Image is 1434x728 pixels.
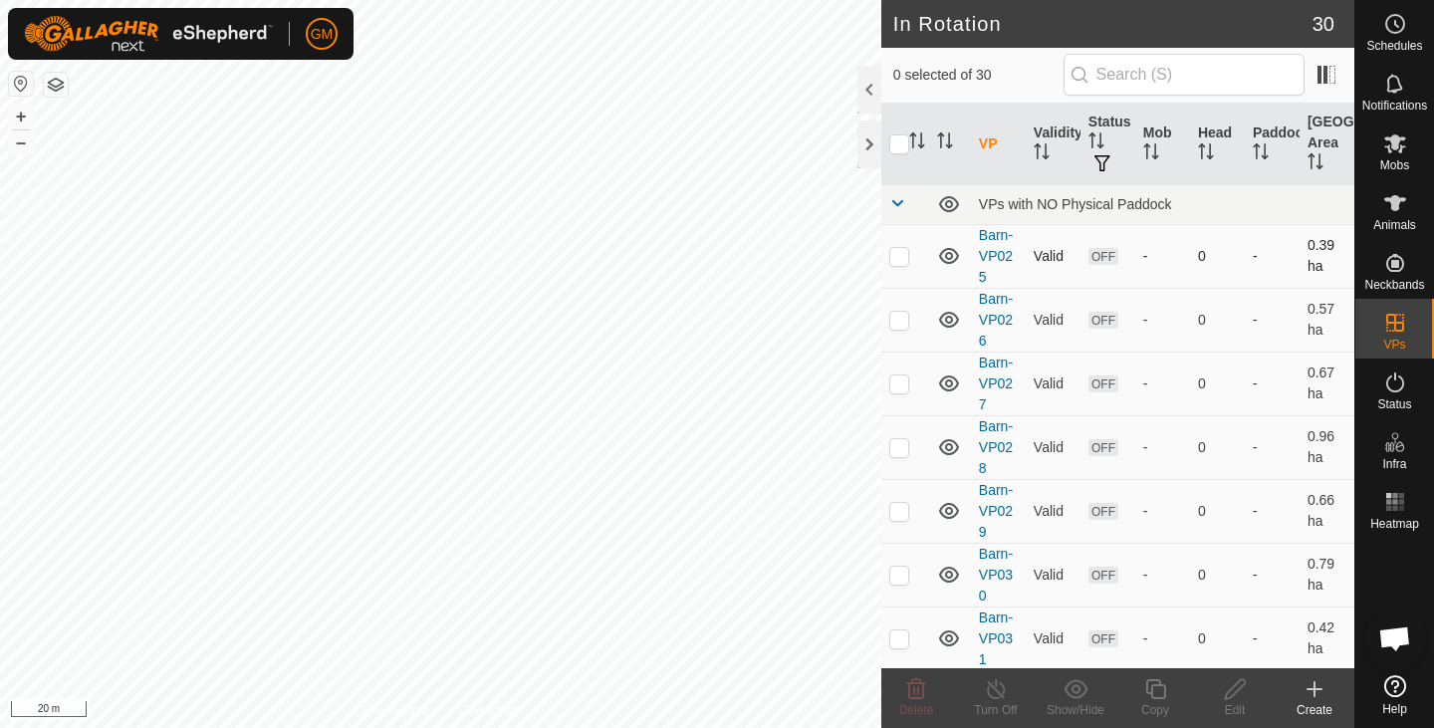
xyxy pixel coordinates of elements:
td: Valid [1026,543,1080,607]
td: 0.39 ha [1300,224,1354,288]
span: OFF [1088,503,1118,520]
td: 0 [1190,415,1245,479]
div: - [1143,437,1182,458]
span: Delete [899,703,934,717]
th: Head [1190,104,1245,185]
h2: In Rotation [893,12,1313,36]
div: Show/Hide [1036,701,1115,719]
span: Infra [1382,458,1406,470]
a: Barn-VP029 [979,482,1013,540]
td: 0.42 ha [1300,607,1354,670]
td: 0 [1190,224,1245,288]
a: Privacy Policy [361,702,436,720]
td: 0.66 ha [1300,479,1354,543]
div: Copy [1115,701,1195,719]
div: - [1143,246,1182,267]
td: 0.57 ha [1300,288,1354,352]
td: 0.67 ha [1300,352,1354,415]
span: OFF [1088,248,1118,265]
td: - [1245,607,1300,670]
p-sorticon: Activate to sort [1034,146,1050,162]
span: Heatmap [1370,518,1419,530]
a: Barn-VP025 [979,227,1013,285]
th: Paddock [1245,104,1300,185]
th: [GEOGRAPHIC_DATA] Area [1300,104,1354,185]
span: 30 [1313,9,1334,39]
a: Barn-VP028 [979,418,1013,476]
p-sorticon: Activate to sort [937,135,953,151]
th: Status [1080,104,1135,185]
button: Reset Map [9,72,33,96]
span: 0 selected of 30 [893,65,1064,86]
td: - [1245,415,1300,479]
span: OFF [1088,375,1118,392]
a: Help [1355,667,1434,723]
td: 0 [1190,607,1245,670]
span: Mobs [1380,159,1409,171]
td: Valid [1026,479,1080,543]
td: 0.96 ha [1300,415,1354,479]
div: Edit [1195,701,1275,719]
span: Status [1377,398,1411,410]
p-sorticon: Activate to sort [1198,146,1214,162]
div: Open chat [1365,608,1425,668]
div: - [1143,501,1182,522]
button: + [9,105,33,128]
td: Valid [1026,607,1080,670]
span: Help [1382,703,1407,715]
span: Notifications [1362,100,1427,112]
td: - [1245,352,1300,415]
span: Animals [1373,219,1416,231]
a: Contact Us [460,702,519,720]
td: 0 [1190,543,1245,607]
td: 0 [1190,288,1245,352]
td: - [1245,543,1300,607]
th: VP [971,104,1026,185]
td: Valid [1026,224,1080,288]
td: 0.79 ha [1300,543,1354,607]
td: - [1245,288,1300,352]
a: Barn-VP026 [979,291,1013,349]
input: Search (S) [1064,54,1305,96]
div: Create [1275,701,1354,719]
span: OFF [1088,312,1118,329]
div: - [1143,373,1182,394]
span: GM [311,24,334,45]
div: Turn Off [956,701,1036,719]
img: Gallagher Logo [24,16,273,52]
span: Neckbands [1364,279,1424,291]
td: 0 [1190,479,1245,543]
p-sorticon: Activate to sort [1308,156,1323,172]
span: OFF [1088,567,1118,584]
a: Barn-VP030 [979,546,1013,604]
td: - [1245,224,1300,288]
td: Valid [1026,415,1080,479]
p-sorticon: Activate to sort [1253,146,1269,162]
div: - [1143,628,1182,649]
div: - [1143,310,1182,331]
td: - [1245,479,1300,543]
span: Schedules [1366,40,1422,52]
p-sorticon: Activate to sort [1143,146,1159,162]
div: VPs with NO Physical Paddock [979,196,1346,212]
a: Barn-VP027 [979,355,1013,412]
a: Barn-VP031 [979,609,1013,667]
button: Map Layers [44,73,68,97]
span: OFF [1088,630,1118,647]
td: Valid [1026,288,1080,352]
button: – [9,130,33,154]
span: VPs [1383,339,1405,351]
th: Validity [1026,104,1080,185]
th: Mob [1135,104,1190,185]
td: 0 [1190,352,1245,415]
div: - [1143,565,1182,586]
p-sorticon: Activate to sort [1088,135,1104,151]
td: Valid [1026,352,1080,415]
span: OFF [1088,439,1118,456]
p-sorticon: Activate to sort [909,135,925,151]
